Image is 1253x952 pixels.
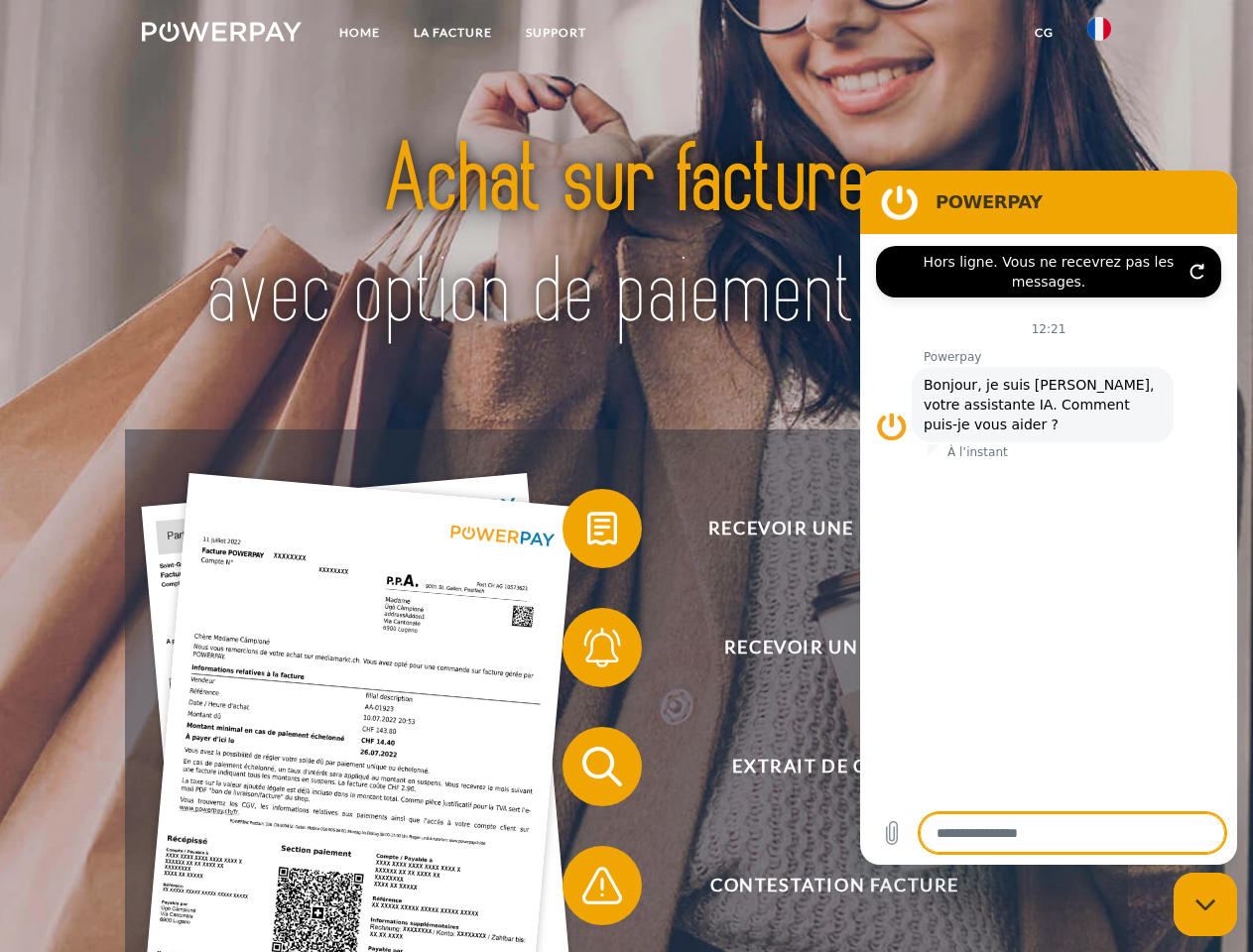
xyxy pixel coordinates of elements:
[509,15,603,51] a: Support
[1174,873,1237,936] iframe: Bouton de lancement de la fenêtre de messagerie, conversation en cours
[1018,15,1070,51] a: CG
[1087,17,1111,41] img: fr
[142,22,302,42] img: logo-powerpay-white.svg
[577,623,627,672] img: qb_bell.svg
[577,742,627,791] img: qb_search.svg
[591,727,1077,806] span: Extrait de compte
[577,504,627,553] img: qb_bill.svg
[577,861,627,910] img: qb_warning.svg
[189,95,1064,380] img: title-powerpay_fr.svg
[591,489,1077,568] span: Recevoir une facture ?
[563,846,1078,925] button: Contestation Facture
[563,727,1078,806] button: Extrait de compte
[591,846,1077,925] span: Contestation Facture
[860,171,1237,865] iframe: Fenêtre de messagerie
[397,15,509,51] a: LA FACTURE
[322,15,397,51] a: Home
[591,608,1077,687] span: Recevoir un rappel?
[563,608,1078,687] button: Recevoir un rappel?
[563,489,1078,568] button: Recevoir une facture ?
